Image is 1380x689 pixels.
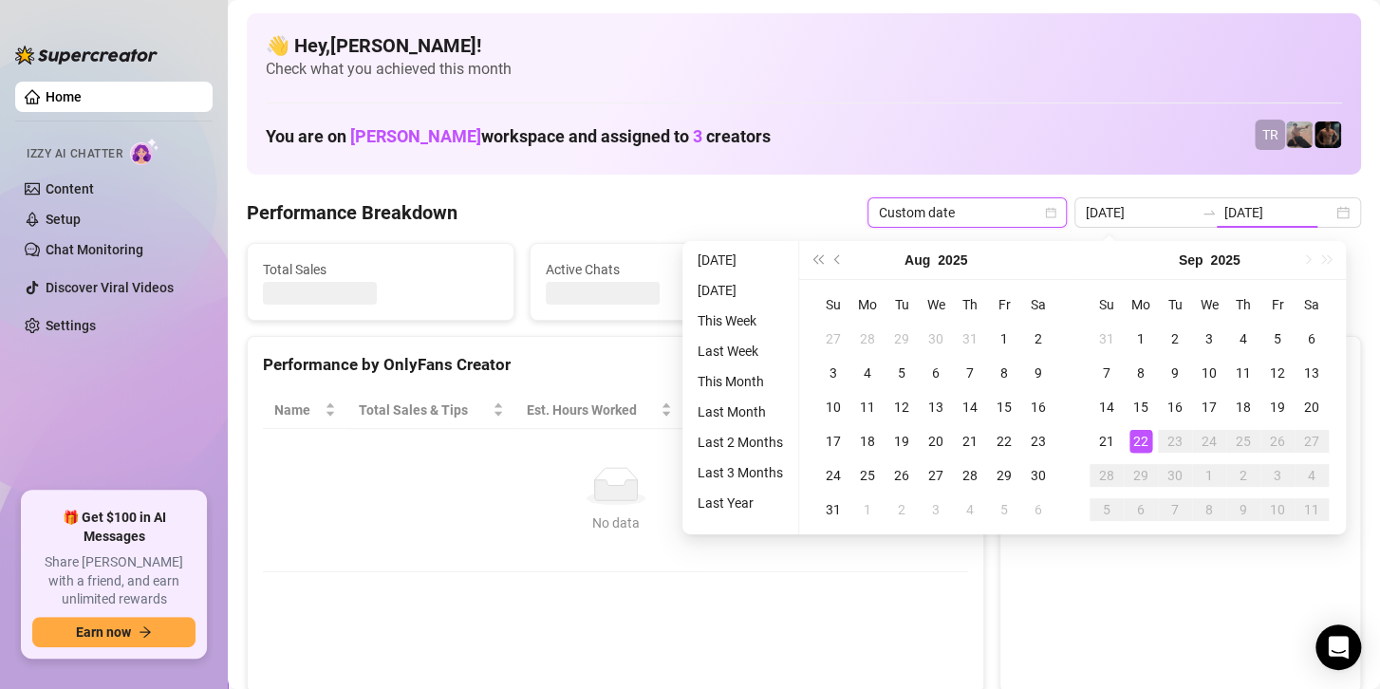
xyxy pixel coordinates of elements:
span: Sales / Hour [695,400,785,420]
span: 🎁 Get $100 in AI Messages [32,509,196,546]
h4: 👋 Hey, [PERSON_NAME] ! [266,32,1342,59]
a: Setup [46,212,81,227]
h1: You are on workspace and assigned to creators [266,126,771,147]
a: Discover Viral Videos [46,280,174,295]
div: Performance by OnlyFans Creator [263,352,968,378]
span: arrow-right [139,625,152,639]
input: End date [1224,202,1333,223]
th: Name [263,392,347,429]
a: Home [46,89,82,104]
span: Total Sales [263,259,498,280]
div: No data [282,512,949,533]
div: Sales by OnlyFans Creator [1016,352,1345,378]
th: Sales / Hour [683,392,811,429]
a: Settings [46,318,96,333]
span: Messages Sent [828,259,1063,280]
img: Trent [1315,121,1341,148]
span: TR [1262,124,1278,145]
span: Izzy AI Chatter [27,145,122,163]
span: Active Chats [546,259,781,280]
img: LC [1286,121,1313,148]
div: Est. Hours Worked [527,400,658,420]
img: logo-BBDzfeDw.svg [15,46,158,65]
span: to [1202,205,1217,220]
a: Content [46,181,94,196]
input: Start date [1086,202,1194,223]
span: Check what you achieved this month [266,59,1342,80]
span: Total Sales & Tips [359,400,489,420]
span: 3 [693,126,702,146]
span: Earn now [76,624,131,640]
span: Custom date [879,198,1055,227]
span: swap-right [1202,205,1217,220]
span: Chat Conversion [823,400,942,420]
a: Chat Monitoring [46,242,143,257]
th: Chat Conversion [811,392,968,429]
img: AI Chatter [130,138,159,165]
div: Open Intercom Messenger [1315,624,1361,670]
h4: Performance Breakdown [247,199,457,226]
span: [PERSON_NAME] [350,126,481,146]
span: Share [PERSON_NAME] with a friend, and earn unlimited rewards [32,553,196,609]
span: Name [274,400,321,420]
th: Total Sales & Tips [347,392,515,429]
button: Earn nowarrow-right [32,617,196,647]
span: calendar [1045,207,1056,218]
